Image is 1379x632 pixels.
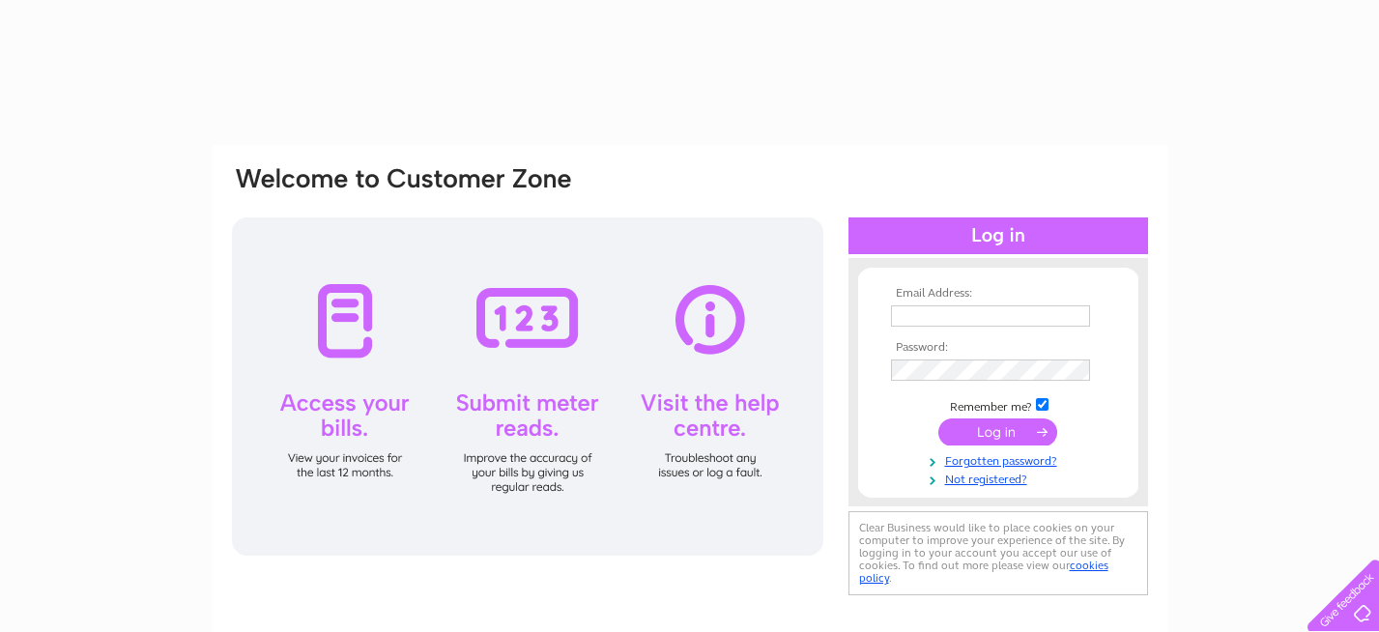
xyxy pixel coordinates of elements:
input: Submit [938,418,1057,445]
th: Password: [886,341,1110,355]
th: Email Address: [886,287,1110,301]
a: Not registered? [891,469,1110,487]
a: cookies policy [859,559,1108,585]
a: Forgotten password? [891,450,1110,469]
td: Remember me? [886,395,1110,415]
div: Clear Business would like to place cookies on your computer to improve your experience of the sit... [848,511,1148,595]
